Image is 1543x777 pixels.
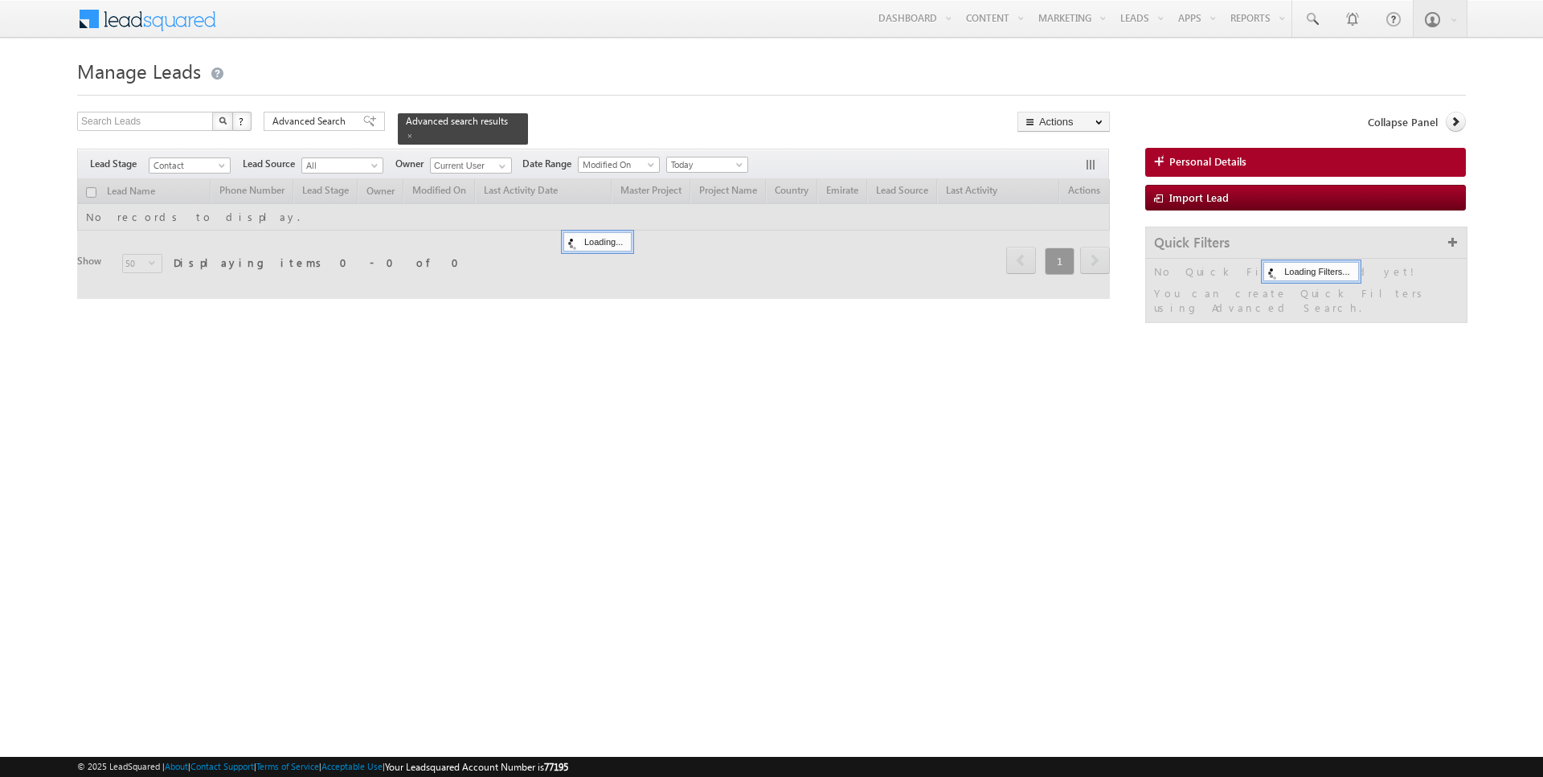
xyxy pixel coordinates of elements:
[149,157,231,174] a: Contact
[239,114,246,128] span: ?
[1169,190,1229,204] span: Import Lead
[430,157,512,174] input: Type to Search
[90,157,149,171] span: Lead Stage
[666,157,748,173] a: Today
[1017,112,1110,132] button: Actions
[1145,148,1466,177] a: Personal Details
[243,157,301,171] span: Lead Source
[579,157,655,172] span: Modified On
[272,114,350,129] span: Advanced Search
[1368,115,1438,129] span: Collapse Panel
[395,157,430,171] span: Owner
[578,157,660,173] a: Modified On
[219,117,227,125] img: Search
[232,112,252,131] button: ?
[321,761,383,771] a: Acceptable Use
[563,232,632,252] div: Loading...
[149,158,226,173] span: Contact
[77,759,568,775] span: © 2025 LeadSquared | | | | |
[77,58,201,84] span: Manage Leads
[522,157,578,171] span: Date Range
[190,761,254,771] a: Contact Support
[301,157,383,174] a: All
[302,158,379,173] span: All
[1169,154,1246,169] span: Personal Details
[544,761,568,773] span: 77195
[256,761,319,771] a: Terms of Service
[1263,262,1358,281] div: Loading Filters...
[385,761,568,773] span: Your Leadsquared Account Number is
[165,761,188,771] a: About
[667,157,743,172] span: Today
[490,158,510,174] a: Show All Items
[406,115,508,127] span: Advanced search results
